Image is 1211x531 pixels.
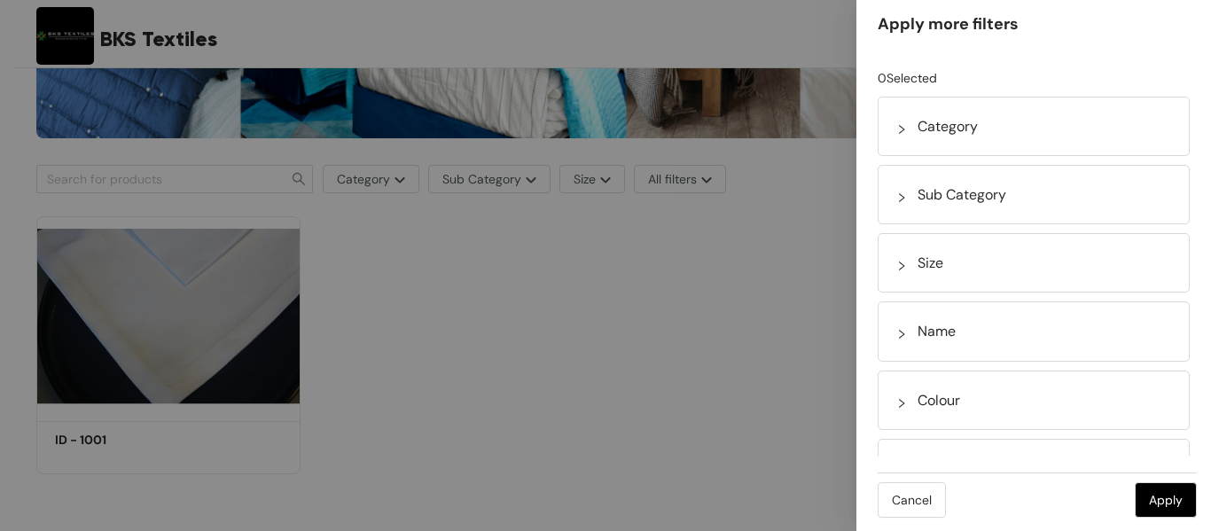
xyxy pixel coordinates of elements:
[896,192,907,203] span: right
[878,14,1190,34] div: Apply more filters
[896,124,907,135] span: right
[918,115,1171,137] span: Category
[896,261,907,271] span: right
[918,184,1171,206] span: Sub Category
[896,398,907,409] span: right
[887,252,1180,292] div: Size
[918,252,1171,274] span: Size
[918,320,1171,342] span: Name
[887,389,1180,429] div: Colour
[896,329,907,340] span: right
[1149,490,1183,510] span: Apply
[878,482,946,518] button: Cancel
[892,490,932,510] span: Cancel
[887,115,1180,155] div: Category
[918,389,1171,411] span: Colour
[1135,482,1197,518] button: Apply
[887,184,1180,223] div: Sub Category
[887,320,1180,360] div: Name
[878,69,1190,88] div: 0 Selected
